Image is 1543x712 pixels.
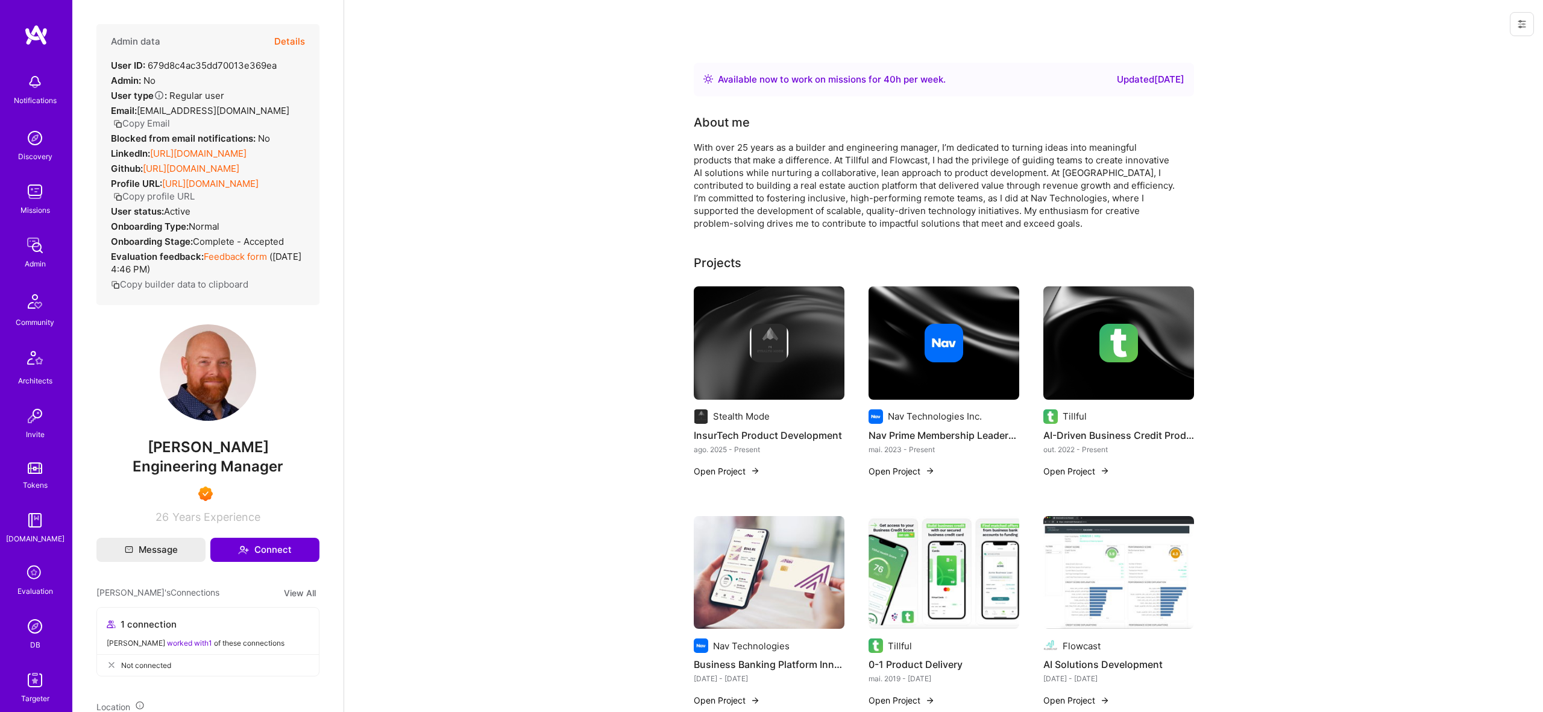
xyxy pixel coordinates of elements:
img: Community [20,287,49,316]
img: Company logo [1099,324,1138,362]
img: Company logo [869,409,883,424]
span: normal [189,221,219,232]
div: Architects [18,374,52,387]
div: Projects [694,254,741,272]
span: [EMAIL_ADDRESS][DOMAIN_NAME] [137,105,289,116]
img: arrow-right [750,466,760,476]
img: avatar [295,617,309,632]
strong: LinkedIn: [111,148,150,159]
h4: AI-Driven Business Credit Product [1043,427,1194,443]
img: arrow-right [925,696,935,705]
h4: 0-1 Product Delivery [869,657,1019,672]
i: icon Copy [113,192,122,201]
i: icon SelectionTeam [24,562,46,585]
i: icon Copy [113,119,122,128]
img: Business Banking Platform Innovation [694,516,844,629]
strong: User status: [111,206,164,217]
div: Evaluation [17,585,53,597]
div: Notifications [14,94,57,107]
div: Available now to work on missions for h per week . [718,72,946,87]
a: Feedback form [204,251,267,262]
div: mai. 2023 - Present [869,443,1019,456]
img: arrow-right [925,466,935,476]
img: bell [23,70,47,94]
span: 40 [884,74,896,85]
img: 0-1 Product Delivery [869,516,1019,629]
button: Open Project [1043,694,1110,707]
div: Stealth Mode [713,410,770,423]
button: Copy builder data to clipboard [111,278,248,291]
strong: User type : [111,90,167,101]
button: Open Project [694,694,760,707]
i: icon Mail [125,546,133,554]
div: Tokens [23,479,48,491]
h4: InsurTech Product Development [694,427,844,443]
button: Open Project [869,465,935,477]
span: 1 connection [121,618,177,631]
div: No [111,74,156,87]
img: tokens [28,462,42,474]
div: Flowcast [1063,640,1101,652]
strong: Evaluation feedback: [111,251,204,262]
button: Open Project [869,694,935,707]
span: Active [164,206,190,217]
div: Missions [20,204,50,216]
div: Tillful [1063,410,1087,423]
strong: User ID: [111,60,145,71]
div: out. 2022 - Present [1043,443,1194,456]
img: Company logo [1043,409,1058,424]
span: Not connected [121,659,171,672]
button: Connect [210,538,319,562]
strong: Email: [111,105,137,116]
img: discovery [23,126,47,150]
img: Admin Search [23,614,47,638]
div: [DATE] - [DATE] [694,672,844,685]
img: Company logo [694,409,708,424]
i: Help [154,90,165,101]
div: [DATE] - [DATE] [1043,672,1194,685]
img: User Avatar [160,324,256,421]
div: No [111,132,270,145]
h4: AI Solutions Development [1043,657,1194,672]
div: [PERSON_NAME] of these connections [107,637,309,649]
img: teamwork [23,180,47,204]
a: [URL][DOMAIN_NAME] [150,148,247,159]
div: Nav Technologies Inc. [888,410,982,423]
img: guide book [23,508,47,532]
img: logo [24,24,48,46]
i: icon Copy [111,280,120,289]
button: Open Project [1043,465,1110,477]
img: Exceptional A.Teamer [198,487,213,501]
img: arrow-right [1100,466,1110,476]
div: ago. 2025 - Present [694,443,844,456]
button: 1 connectionavatar[PERSON_NAME] worked with1 of these connectionsNot connected [96,607,319,676]
img: cover [1043,286,1194,400]
a: [URL][DOMAIN_NAME] [143,163,239,174]
h4: Business Banking Platform Innovation [694,657,844,672]
div: Discovery [18,150,52,163]
h4: Admin data [111,36,160,47]
button: View All [280,586,319,600]
div: ( [DATE] 4:46 PM ) [111,250,305,276]
span: Complete - Accepted [193,236,284,247]
i: icon Collaborator [107,620,116,629]
div: DB [30,638,40,651]
div: mai. 2019 - [DATE] [869,672,1019,685]
a: [URL][DOMAIN_NAME] [162,178,259,189]
i: icon Connect [238,544,249,555]
img: AI Solutions Development [1043,516,1194,629]
button: Copy Email [113,117,170,130]
button: Copy profile URL [113,190,195,203]
button: Details [274,24,305,59]
strong: Profile URL: [111,178,162,189]
div: Updated [DATE] [1117,72,1184,87]
img: Availability [703,74,713,84]
div: Nav Technologies [713,640,790,652]
button: Message [96,538,206,562]
img: Company logo [925,324,963,362]
strong: Admin: [111,75,141,86]
span: Years Experience [172,511,260,523]
img: Company logo [1043,638,1058,653]
span: worked with 1 [167,638,212,647]
img: arrow-right [750,696,760,705]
